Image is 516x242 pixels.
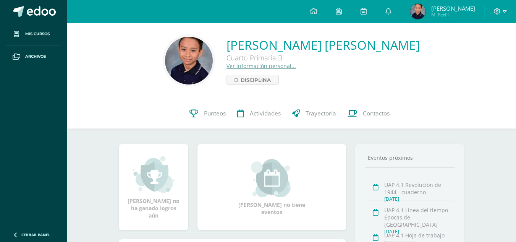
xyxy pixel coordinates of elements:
a: Contactos [342,98,395,129]
a: Punteos [184,98,231,129]
a: Actividades [231,98,286,129]
img: event_small.png [251,159,293,197]
span: Cerrar panel [21,232,50,237]
span: Actividades [250,109,281,117]
a: Disciplina [226,75,279,85]
span: Trayectoria [306,109,336,117]
div: Cuarto Primaria B [226,53,420,62]
div: [PERSON_NAME] no ha ganado logros aún [126,155,181,219]
a: Trayectoria [286,98,342,129]
a: [PERSON_NAME] [PERSON_NAME] [226,37,420,53]
div: [PERSON_NAME] no tiene eventos [234,159,310,216]
div: UAP 4.1 Línea del tiempo - Épocas de [GEOGRAPHIC_DATA] [384,206,453,228]
span: Mis cursos [25,31,50,37]
img: 55c351bb46cd5cf649b613463a235838.png [165,37,213,84]
span: Disciplina [241,75,271,84]
div: [DATE] [384,196,453,202]
span: Punteos [204,109,226,117]
img: achievement_small.png [133,155,175,193]
span: Mi Perfil [431,11,475,18]
span: Archivos [25,54,46,60]
div: UAP 4.1 Revolución de 1944 - cuaderno [384,181,453,196]
span: Contactos [363,109,390,117]
img: a331ec69c97e8a87c5805cc9f94ed003.png [410,4,425,19]
a: Ver información personal... [226,62,296,70]
div: Eventos próximos [365,154,455,161]
a: Archivos [6,45,61,68]
a: Mis cursos [6,23,61,45]
span: [PERSON_NAME] [431,5,475,12]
